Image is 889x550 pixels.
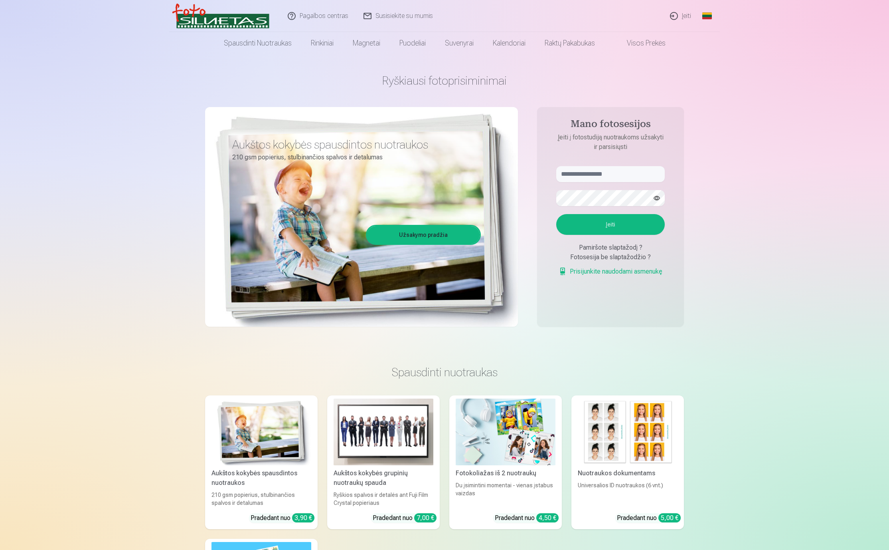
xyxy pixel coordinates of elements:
[373,513,437,523] div: Pradedant nuo
[617,513,681,523] div: Pradedant nuo
[211,365,678,379] h3: Spausdinti nuotraukas
[658,513,681,522] div: 5,00 €
[205,395,318,529] a: Aukštos kokybės spausdintos nuotraukos Aukštos kokybės spausdintos nuotraukos210 gsm popierius, s...
[559,267,662,276] a: Prisijunkite naudodami asmenukę
[367,226,480,244] a: Užsakymo pradžia
[330,491,437,507] div: Ryškios spalvos ir detalės ant Fuji Film Crystal popieriaus
[452,481,559,507] div: Du įsimintini momentai - vienas įstabus vaizdas
[232,152,475,163] p: 210 gsm popierius, stulbinančios spalvos ir detalumas
[211,399,311,465] img: Aukštos kokybės spausdintos nuotraukos
[556,252,665,262] div: Fotosesija be slaptažodžio ?
[495,513,559,523] div: Pradedant nuo
[452,469,559,478] div: Fotokoliažas iš 2 nuotraukų
[449,395,562,529] a: Fotokoliažas iš 2 nuotraukųFotokoliažas iš 2 nuotraukųDu įsimintini momentai - vienas įstabus vai...
[327,395,440,529] a: Aukštos kokybės grupinių nuotraukų spaudaAukštos kokybės grupinių nuotraukų spaudaRyškios spalvos...
[205,73,684,88] h1: Ryškiausi fotoprisiminimai
[556,243,665,252] div: Pamiršote slaptažodį ?
[390,32,435,54] a: Puodeliai
[578,399,678,465] img: Nuotraukos dokumentams
[208,469,314,488] div: Aukštos kokybės spausdintos nuotraukos
[435,32,483,54] a: Suvenyrai
[343,32,390,54] a: Magnetai
[548,118,673,133] h4: Mano fotosesijos
[301,32,343,54] a: Rinkiniai
[556,214,665,235] button: Įeiti
[483,32,535,54] a: Kalendoriai
[292,513,314,522] div: 3,90 €
[214,32,301,54] a: Spausdinti nuotraukas
[208,491,314,507] div: 210 gsm popierius, stulbinančios spalvos ir detalumas
[536,513,559,522] div: 4,50 €
[575,469,681,478] div: Nuotraukos dokumentams
[548,133,673,152] p: Įeiti į fotostudiją nuotraukoms užsakyti ir parsisiųsti
[330,469,437,488] div: Aukštos kokybės grupinių nuotraukų spauda
[605,32,675,54] a: Visos prekės
[414,513,437,522] div: 7,00 €
[172,3,269,29] img: /v3
[232,137,475,152] h3: Aukštos kokybės spausdintos nuotraukos
[575,481,681,507] div: Universalios ID nuotraukos (6 vnt.)
[334,399,433,465] img: Aukštos kokybės grupinių nuotraukų spauda
[535,32,605,54] a: Raktų pakabukas
[251,513,314,523] div: Pradedant nuo
[456,399,555,465] img: Fotokoliažas iš 2 nuotraukų
[571,395,684,529] a: Nuotraukos dokumentamsNuotraukos dokumentamsUniversalios ID nuotraukos (6 vnt.)Pradedant nuo 5,00 €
